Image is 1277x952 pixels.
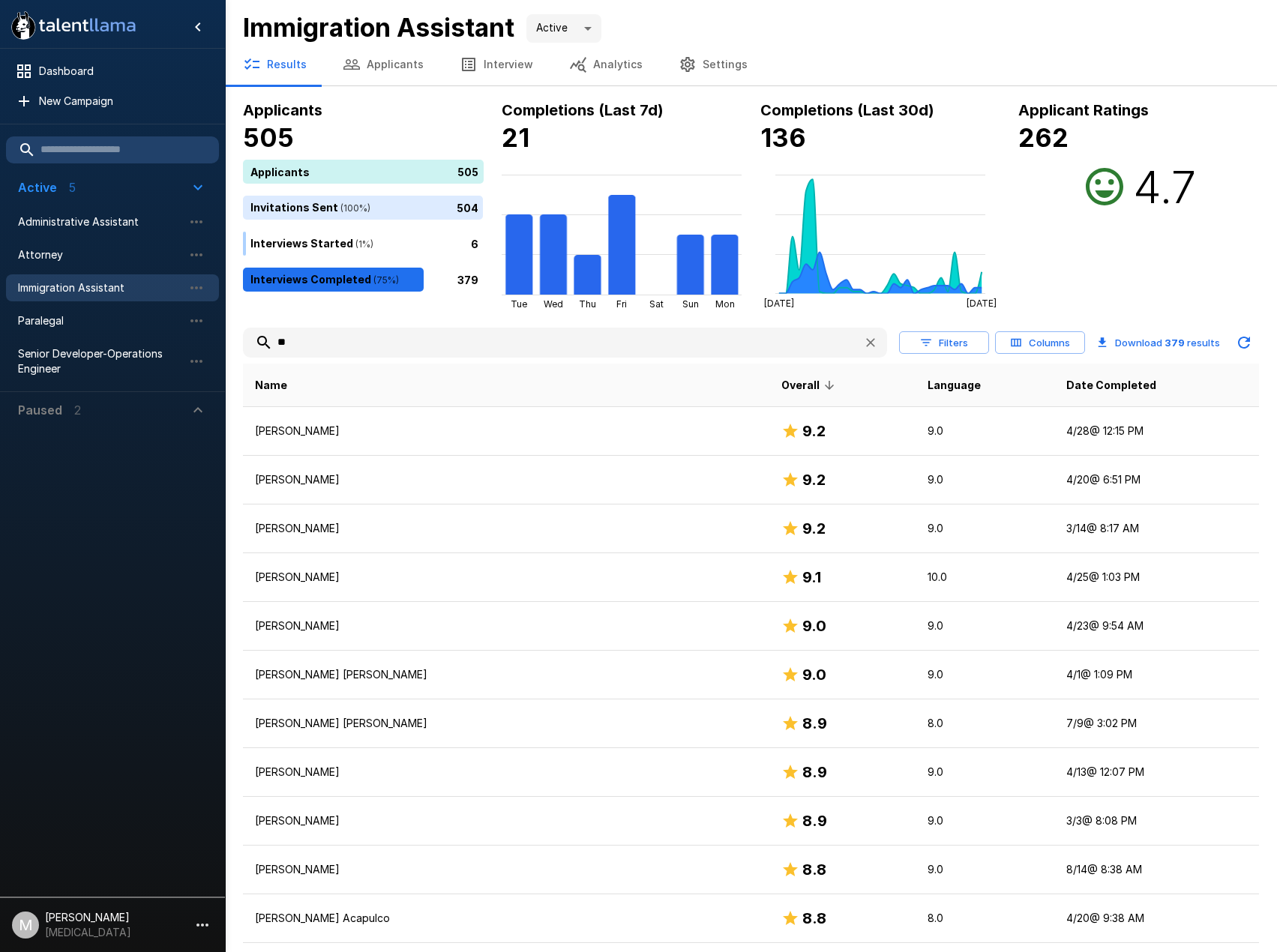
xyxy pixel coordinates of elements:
h6: 9.0 [802,663,826,687]
p: [PERSON_NAME] [PERSON_NAME] [255,667,757,682]
p: 9.0 [928,472,1042,487]
p: [PERSON_NAME] Acapulco [255,911,757,926]
td: 4/20 @ 6:51 PM [1054,456,1259,504]
p: 9.0 [928,521,1042,536]
button: Analytics [551,43,661,85]
p: [PERSON_NAME] [PERSON_NAME] [255,716,757,731]
button: Updated Today - 3:04 PM [1229,328,1259,358]
div: Active [526,14,601,43]
button: Interview [442,43,551,85]
tspan: Thu [579,298,596,310]
p: 8.0 [928,911,1042,926]
td: 7/9 @ 3:02 PM [1054,699,1259,748]
button: Download 379 results [1091,328,1226,358]
h6: 9.2 [802,468,826,492]
button: Settings [661,43,766,85]
p: [PERSON_NAME] [255,618,757,633]
p: 6 [471,235,478,251]
p: [PERSON_NAME] [255,472,757,487]
b: 379 [1165,337,1185,349]
b: 21 [502,122,529,153]
td: 4/25 @ 1:03 PM [1054,553,1259,602]
td: 4/1 @ 1:09 PM [1054,651,1259,699]
td: 8/14 @ 8:38 AM [1054,846,1259,894]
p: 9.0 [928,862,1042,877]
h6: 8.9 [802,711,827,735]
span: Overall [781,376,839,394]
td: 4/13 @ 12:07 PM [1054,748,1259,797]
p: [PERSON_NAME] [255,570,757,585]
p: [PERSON_NAME] [255,521,757,536]
td: 4/20 @ 9:38 AM [1054,894,1259,943]
h2: 4.7 [1133,160,1196,214]
span: Language [928,376,981,394]
b: Completions (Last 30d) [760,101,934,119]
tspan: [DATE] [967,298,997,309]
td: 3/14 @ 8:17 AM [1054,504,1259,553]
b: Applicants [243,101,322,119]
button: Filters [899,331,989,355]
h6: 8.8 [802,858,826,882]
tspan: Mon [715,298,734,310]
h6: 9.2 [802,516,826,540]
p: [PERSON_NAME] [255,765,757,780]
h6: 9.1 [802,565,821,589]
p: 9.0 [928,813,1042,828]
td: 3/3 @ 8:08 PM [1054,797,1259,846]
button: Applicants [325,43,442,85]
h6: 8.9 [802,809,827,833]
p: 504 [457,199,478,215]
span: Name [255,376,287,394]
h6: 8.9 [802,760,827,784]
p: 8.0 [928,716,1042,731]
button: Columns [995,331,1085,355]
b: 262 [1018,122,1069,153]
td: 4/28 @ 12:15 PM [1054,407,1259,456]
tspan: Fri [616,298,627,310]
h6: 9.2 [802,419,826,443]
b: 136 [760,122,806,153]
tspan: Tue [511,298,527,310]
p: 505 [457,163,478,179]
button: Results [225,43,325,85]
p: 10.0 [928,570,1042,585]
p: 9.0 [928,618,1042,633]
p: 9.0 [928,667,1042,682]
p: [PERSON_NAME] [255,862,757,877]
b: Completions (Last 7d) [502,101,664,119]
tspan: Sun [682,298,699,310]
span: Date Completed [1066,376,1156,394]
b: 505 [243,122,294,153]
p: [PERSON_NAME] [255,424,757,439]
b: Applicant Ratings [1018,101,1149,119]
p: 379 [457,271,478,287]
p: [PERSON_NAME] [255,813,757,828]
p: 9.0 [928,424,1042,439]
p: 9.0 [928,765,1042,780]
tspan: [DATE] [763,298,793,309]
b: Immigration Assistant [243,12,514,43]
tspan: Wed [544,298,563,310]
td: 4/23 @ 9:54 AM [1054,602,1259,651]
h6: 9.0 [802,614,826,638]
tspan: Sat [649,298,663,310]
h6: 8.8 [802,906,826,930]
